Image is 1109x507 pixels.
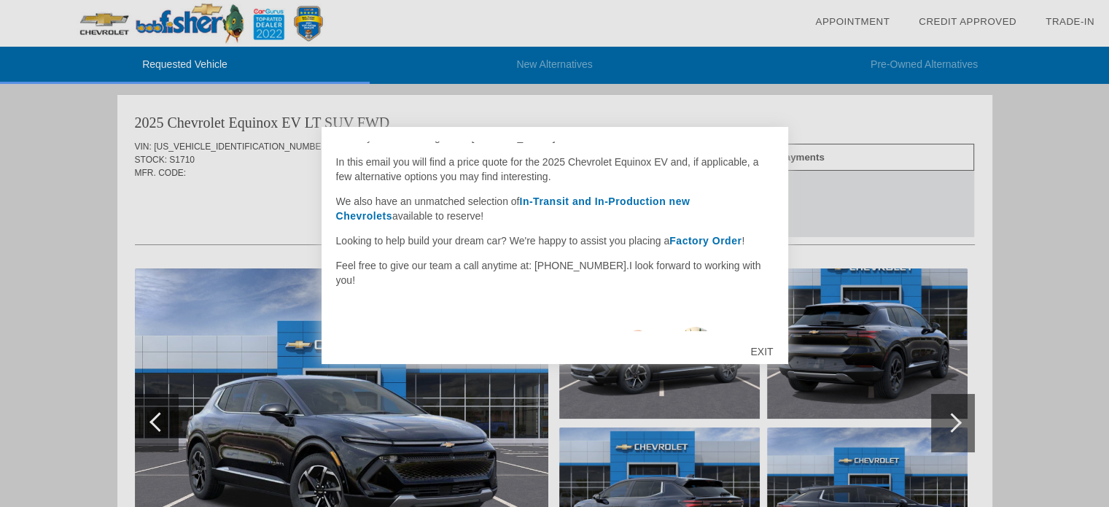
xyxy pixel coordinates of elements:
a: In-Transit and In-Production new Chevrolets [336,196,690,222]
span: We also have an unmatched selection of available to reserve! [336,196,690,222]
span: Thank you for reaching out to [PERSON_NAME] Chevrolet! [336,131,605,143]
a: Credit Approved [919,16,1016,27]
span: Feel free to give our team a call anytime at: [PHONE_NUMBER]. [336,260,629,271]
p: I look forward to working with you! [336,258,774,287]
a: Trade-In [1046,16,1094,27]
span: In this email you will find a price quote for the 2025 Chevrolet Equinox EV and, if applicable, a... [336,156,759,182]
div: EXIT [736,330,787,374]
a: Factory Order [669,235,742,247]
a: Appointment [815,16,890,27]
span: Looking to help build your dream car? We're happy to assist you placing a ! [336,235,745,247]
